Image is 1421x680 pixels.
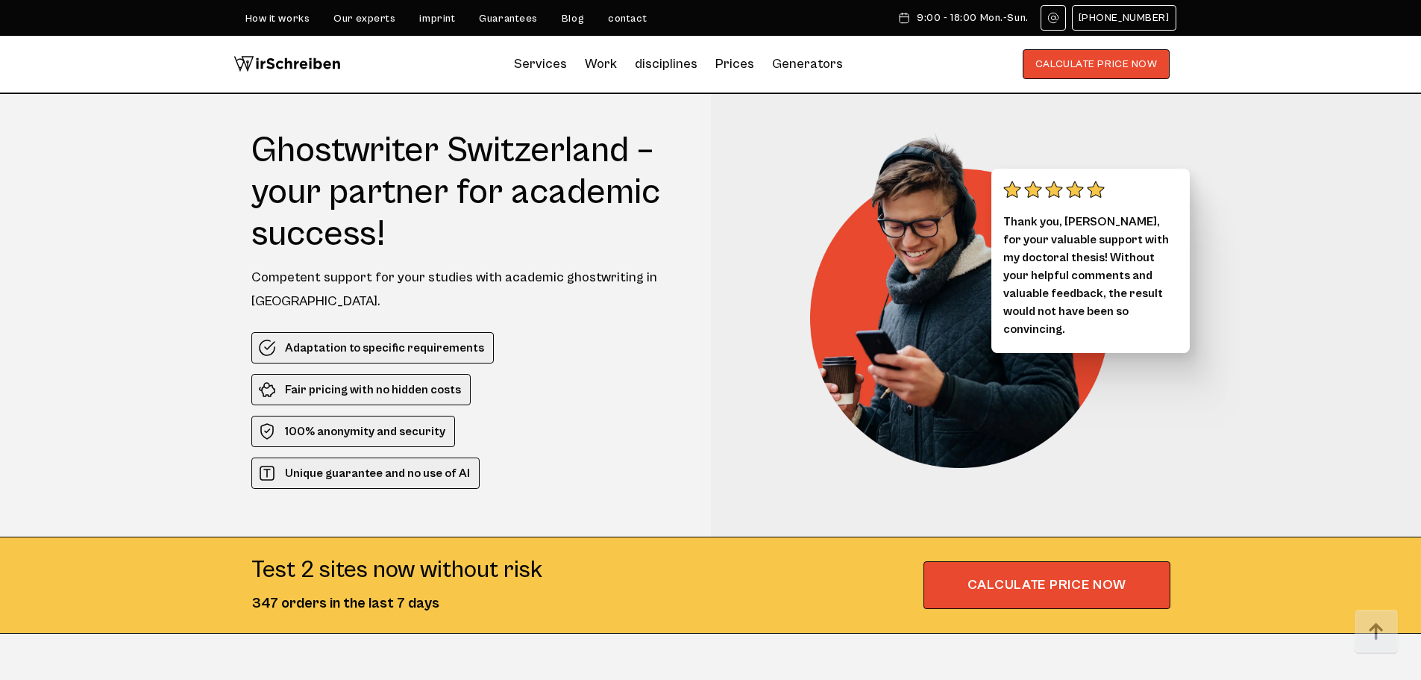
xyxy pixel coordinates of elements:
[1354,610,1399,655] img: button top
[562,13,584,25] a: Blog
[285,425,445,438] font: 100% anonymity and security
[333,13,395,25] a: Our experts
[917,12,1028,24] font: 9:00 - 18:00 Mon.-Sun.
[1035,58,1158,70] font: CALCULATE PRICE NOW
[285,383,461,396] font: Fair pricing with no hidden costs
[233,49,341,79] img: logo wewrite
[1023,49,1170,79] button: CALCULATE PRICE NOW
[251,556,542,584] font: Test 2 sites now without risk
[285,467,470,480] font: Unique guarantee and no use of AI
[772,56,843,72] font: Generators
[258,464,276,482] img: Unique guarantee and no use of AI
[1003,181,1105,199] img: stars
[608,13,647,25] a: contact
[419,13,455,25] a: imprint
[635,56,697,72] font: disciplines
[258,339,276,357] img: Adaptation to specific requirements
[514,52,567,76] a: Services
[251,269,657,309] font: Competent support for your studies with academic ghostwriting in [GEOGRAPHIC_DATA].
[810,130,1131,468] img: Ghostwriter Switzerland – your partner for academic success!
[258,381,276,399] img: Fair pricing with no hidden costs
[245,13,310,25] a: How it works
[251,130,660,255] font: Ghostwriter Switzerland – your partner for academic success!
[251,595,439,612] font: 347 orders in the last 7 days
[514,56,567,72] font: Services
[967,577,1126,593] font: CALCULATE PRICE NOW
[1003,215,1169,336] font: Thank you, [PERSON_NAME], for your valuable support with my doctoral thesis! Without your helpful...
[772,52,843,76] a: Generators
[479,13,538,25] a: Guarantees
[897,12,911,24] img: Schedule
[258,422,276,440] img: 100% anonymity and security
[1072,5,1176,31] a: [PHONE_NUMBER]
[1047,12,1059,24] img: E-mail
[715,56,754,72] a: Prices
[1079,12,1170,24] font: [PHONE_NUMBER]
[285,341,484,355] font: Adaptation to specific requirements
[585,56,617,72] font: Work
